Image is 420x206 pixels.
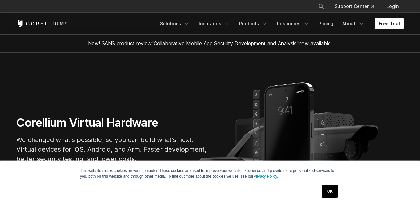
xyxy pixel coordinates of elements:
[235,18,272,29] a: Products
[315,18,337,29] a: Pricing
[253,174,278,179] a: Privacy Policy.
[16,135,207,164] p: We changed what's possible, so you can build what's next. Virtual devices for iOS, Android, and A...
[88,40,332,46] span: New! SANS product review now available.
[315,1,327,12] button: Search
[329,1,379,12] a: Support Center
[16,20,67,27] a: Corellium Home
[310,1,404,12] div: Navigation Menu
[195,18,234,29] a: Industries
[338,18,368,29] a: About
[156,18,404,29] div: Navigation Menu
[80,168,340,179] p: This website stores cookies on your computer. These cookies are used to improve your website expe...
[156,18,194,29] a: Solutions
[16,116,207,130] h1: Corellium Virtual Hardware
[375,18,404,29] a: Free Trial
[273,18,313,29] a: Resources
[152,40,299,46] a: "Collaborative Mobile App Security Development and Analysis"
[381,1,404,12] a: Login
[322,185,338,198] a: OK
